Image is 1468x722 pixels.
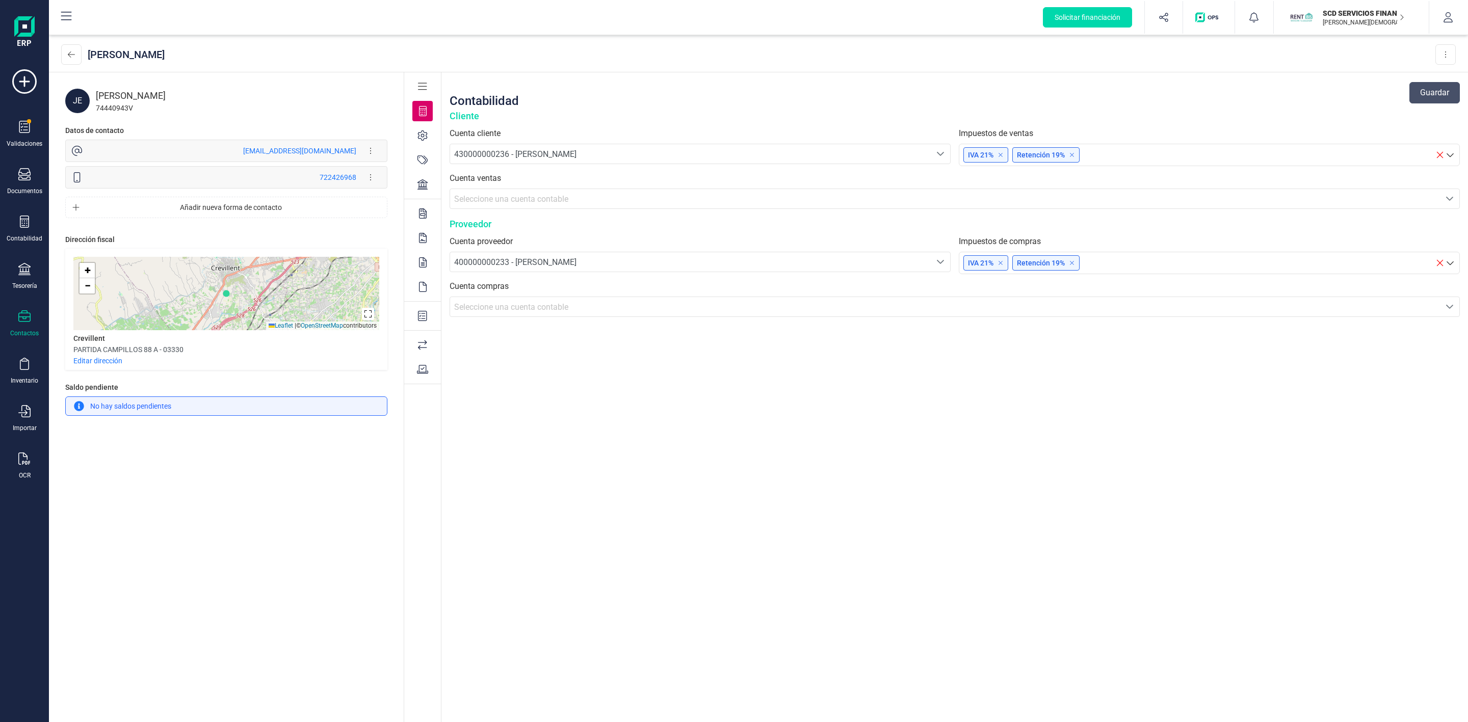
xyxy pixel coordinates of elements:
[65,234,115,245] div: Dirección fiscal
[7,140,42,148] div: Validaciones
[1290,6,1313,29] img: SC
[88,47,165,62] div: [PERSON_NAME]
[65,89,90,113] div: JE
[1017,150,1075,160] p: Retención 19%
[450,217,1460,231] div: Proveedor
[73,344,183,355] div: PARTIDA CAMPILLOS 88 A - 03330
[10,329,39,337] div: Contactos
[65,396,387,416] div: No hay saldos pendientes
[454,257,576,267] span: 400000000233 - [PERSON_NAME]
[73,356,122,366] p: Editar dirección
[266,322,379,330] div: © contributors
[320,172,356,182] div: 722426968
[301,322,343,329] a: OpenStreetMap
[1055,12,1120,22] span: Solicitar financiación
[11,377,38,385] div: Inventario
[223,290,230,297] img: Marker
[243,146,356,156] div: [EMAIL_ADDRESS][DOMAIN_NAME]
[1189,1,1228,34] button: Logo de OPS
[7,187,42,195] div: Documentos
[12,282,37,290] div: Tesorería
[959,235,1460,248] label: Impuestos de compras
[968,258,1004,268] p: IVA 21%
[450,109,1460,123] div: Cliente
[13,424,37,432] div: Importar
[1409,82,1460,103] button: Guardar
[1323,8,1404,18] p: SCD SERVICIOS FINANCIEROS SL
[1440,189,1459,208] div: Seleccione una cuenta
[959,127,1460,140] label: Impuestos de ventas
[450,127,951,140] label: Cuenta cliente
[96,103,387,113] div: 74440943V
[450,93,519,109] div: Contabilidad
[80,263,95,278] a: Zoom in
[96,89,387,103] div: [PERSON_NAME]
[19,471,31,479] div: OCR
[7,234,42,243] div: Contabilidad
[84,202,378,212] span: Añadir nueva forma de contacto
[66,197,387,218] button: Añadir nueva forma de contacto
[450,280,1460,292] label: Cuenta compras
[14,16,35,49] img: Logo Finanedi
[450,235,951,248] label: Cuenta proveedor
[65,382,387,396] div: Saldo pendiente
[1440,297,1459,316] div: Seleccione una cuenta
[454,302,568,312] span: Seleccione una cuenta contable
[73,333,105,343] div: Crevillent
[85,279,91,292] span: −
[1017,258,1075,268] p: Retención 19%
[1286,1,1417,34] button: SCSCD SERVICIOS FINANCIEROS SL[PERSON_NAME][DEMOGRAPHIC_DATA][DEMOGRAPHIC_DATA]
[65,125,124,136] div: Datos de contacto
[450,172,1460,184] label: Cuenta ventas
[931,144,950,164] div: Seleccione una cuenta
[1195,12,1222,22] img: Logo de OPS
[454,149,576,159] span: 430000000236 - [PERSON_NAME]
[1043,7,1132,28] button: Solicitar financiación
[295,322,296,329] span: |
[931,252,950,272] div: Seleccione una cuenta
[454,194,568,204] span: Seleccione una cuenta contable
[269,322,293,329] a: Leaflet
[85,264,91,277] span: +
[1323,18,1404,26] p: [PERSON_NAME][DEMOGRAPHIC_DATA][DEMOGRAPHIC_DATA]
[80,278,95,293] a: Zoom out
[968,150,1004,160] p: IVA 21%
